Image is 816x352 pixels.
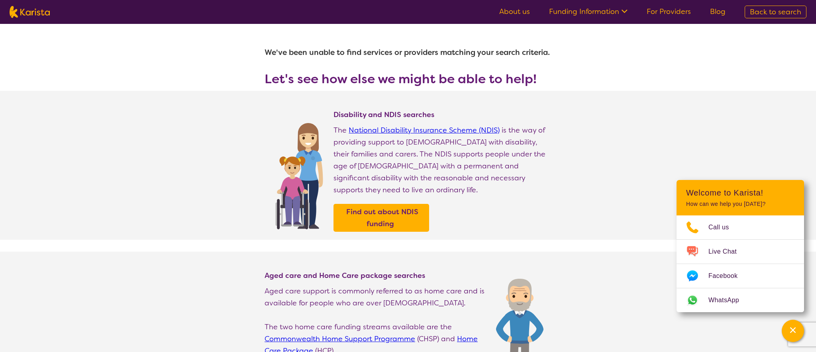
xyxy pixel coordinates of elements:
a: Back to search [745,6,806,18]
span: Live Chat [708,246,746,258]
h2: Welcome to Karista! [686,188,794,198]
img: Karista logo [10,6,50,18]
h1: We've been unable to find services or providers matching your search criteria. [265,43,551,62]
a: For Providers [647,7,691,16]
a: Web link opens in a new tab. [677,288,804,312]
a: National Disability Insurance Scheme (NDIS) [349,125,500,135]
a: About us [499,7,530,16]
div: Channel Menu [677,180,804,312]
a: Find out about NDIS funding [335,206,427,230]
a: Commonwealth Home Support Programme [265,334,415,344]
button: Channel Menu [782,320,804,342]
span: WhatsApp [708,294,749,306]
span: Facebook [708,270,747,282]
ul: Choose channel [677,215,804,312]
p: How can we help you [DATE]? [686,201,794,207]
img: Find NDIS and Disability services and providers [273,118,326,229]
h4: Aged care and Home Care package searches [265,271,488,280]
p: Aged care support is commonly referred to as home care and is available for people who are over [... [265,285,488,309]
b: Find out about NDIS funding [346,207,418,229]
h4: Disability and NDIS searches [333,110,551,119]
p: The is the way of providing support to [DEMOGRAPHIC_DATA] with disability, their families and car... [333,124,551,196]
h3: Let's see how else we might be able to help! [265,72,551,86]
a: Funding Information [549,7,628,16]
a: Blog [710,7,726,16]
span: Back to search [750,7,801,17]
span: Call us [708,221,739,233]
